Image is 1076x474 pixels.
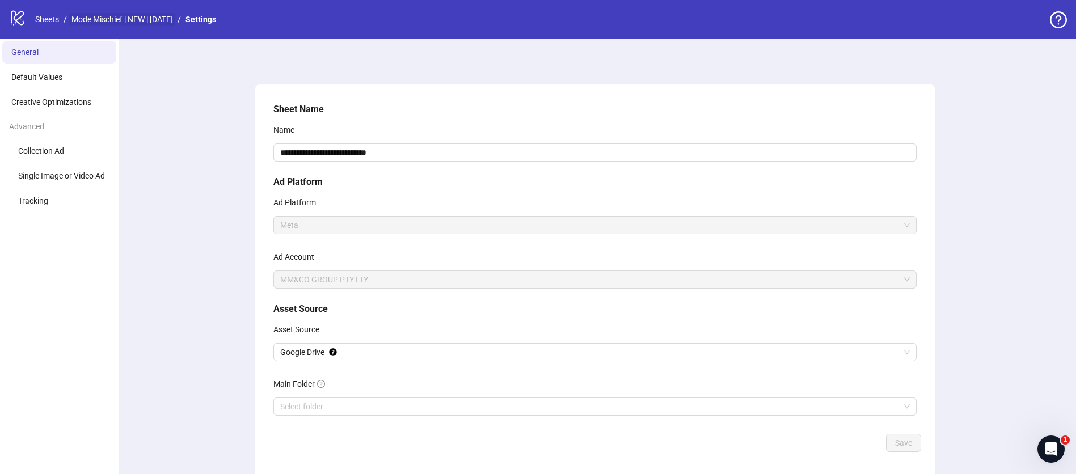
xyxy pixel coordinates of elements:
span: Single Image or Video Ad [18,171,105,180]
span: 1 [1061,435,1070,445]
a: Sheets [33,13,61,26]
span: MM&CO GROUP PTY LTY [280,271,910,288]
span: Creative Optimizations [11,98,91,107]
span: question-circle [1050,11,1067,28]
label: Ad Account [273,248,322,266]
div: Tooltip anchor [328,347,338,357]
span: Google Drive [280,344,910,361]
h5: Sheet Name [273,103,917,116]
span: question-circle [317,380,325,388]
li: / [178,13,181,26]
span: Tracking [18,196,48,205]
button: Save [886,434,921,452]
label: Main Folder [273,375,332,393]
span: Meta [280,217,910,234]
label: Name [273,121,302,139]
span: Default Values [11,73,62,82]
li: / [64,13,67,26]
a: Mode Mischief | NEW | [DATE] [69,13,175,26]
a: Settings [183,13,218,26]
input: Name [273,143,917,162]
h5: Asset Source [273,302,917,316]
h5: Ad Platform [273,175,917,189]
span: General [11,48,39,57]
label: Ad Platform [273,193,323,211]
span: Collection Ad [18,146,64,155]
iframe: Intercom live chat [1037,435,1065,463]
label: Asset Source [273,320,327,338]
